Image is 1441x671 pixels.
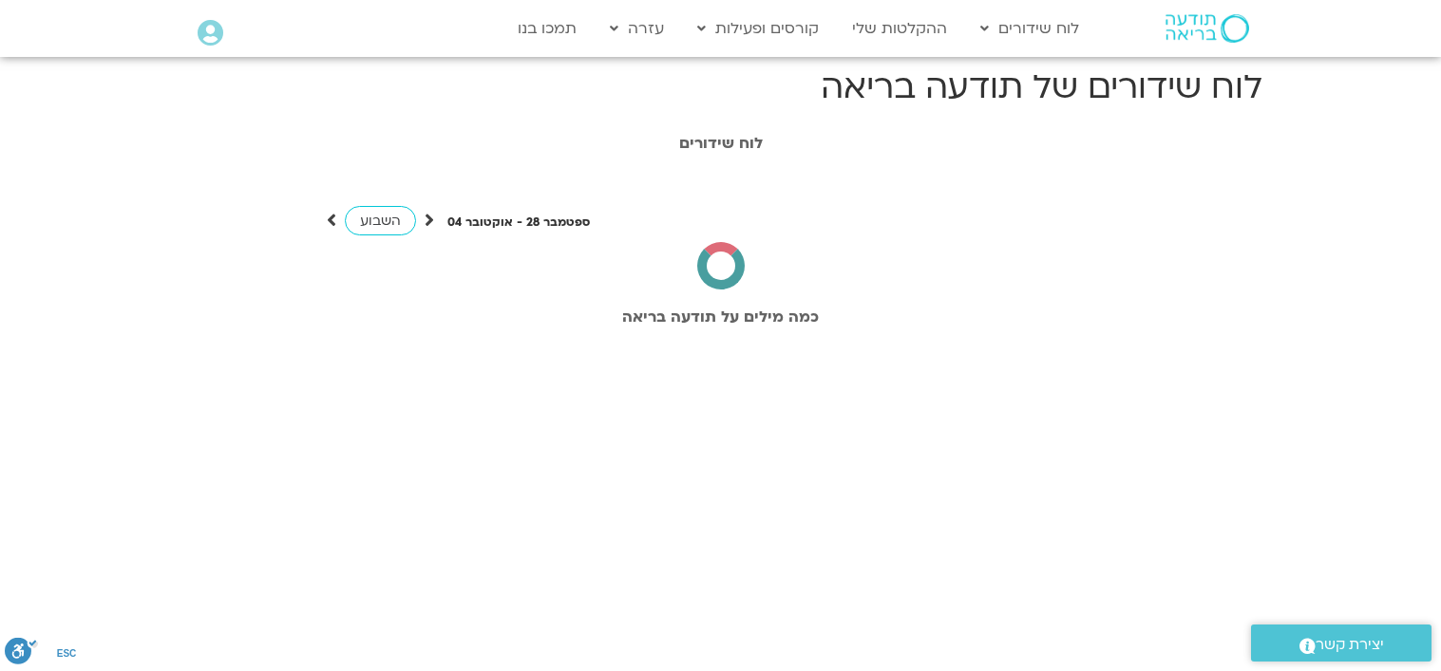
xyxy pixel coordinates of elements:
img: תודעה בריאה [1166,14,1249,43]
span: יצירת קשר [1316,632,1384,658]
p: ספטמבר 28 - אוקטובר 04 [447,213,590,233]
a: לוח שידורים [971,10,1089,47]
a: עזרה [600,10,673,47]
a: תמכו בנו [508,10,586,47]
h1: לוח שידורים של תודעה בריאה [180,65,1262,110]
a: יצירת קשר [1251,624,1432,662]
h1: לוח שידורים [189,135,1253,152]
h2: כמה מילים על תודעה בריאה [189,308,1253,326]
span: השבוע [360,212,401,230]
a: ההקלטות שלי [843,10,957,47]
a: השבוע [345,206,416,235]
a: קורסים ופעילות [688,10,828,47]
